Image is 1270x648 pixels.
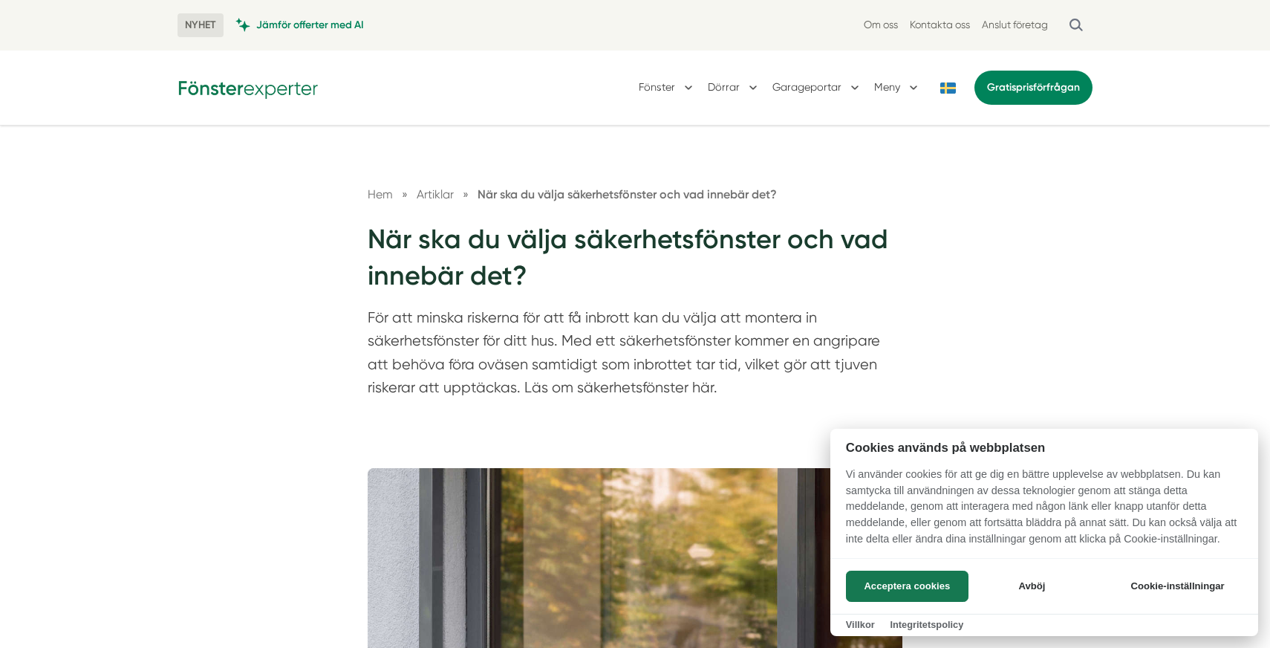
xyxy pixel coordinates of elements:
[846,571,968,602] button: Acceptera cookies
[830,441,1258,455] h2: Cookies används på webbplatsen
[1113,571,1243,602] button: Cookie-inställningar
[846,619,875,630] a: Villkor
[973,571,1091,602] button: Avböj
[830,467,1258,557] p: Vi använder cookies för att ge dig en bättre upplevelse av webbplatsen. Du kan samtycka till anvä...
[890,619,963,630] a: Integritetspolicy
